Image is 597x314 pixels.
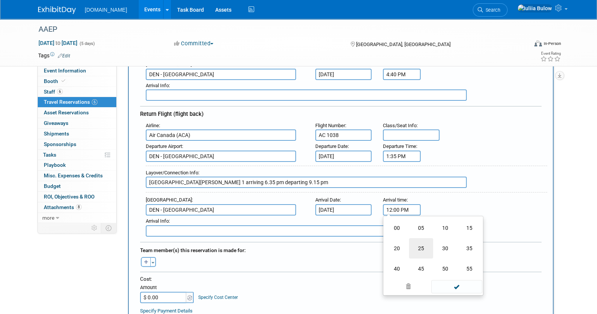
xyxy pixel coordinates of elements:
[483,39,561,51] div: Event Format
[433,218,457,238] td: 10
[38,129,116,139] a: Shipments
[146,218,170,224] small: :
[38,76,116,86] a: Booth
[543,41,561,46] div: In-Person
[44,172,103,179] span: Misc. Expenses & Credits
[44,194,94,200] span: ROI, Objectives & ROO
[62,79,65,83] i: Booth reservation complete
[44,183,61,189] span: Budget
[146,170,198,175] span: Layover/Connection Info
[57,89,63,94] span: 6
[44,204,82,210] span: Attachments
[385,282,432,292] a: Clear selection
[146,83,169,88] span: Arrival Info
[85,7,127,13] span: [DOMAIN_NAME]
[38,160,116,170] a: Playbook
[38,139,116,149] a: Sponsorships
[38,108,116,118] a: Asset Reservations
[54,40,62,46] span: to
[457,259,481,279] td: 55
[44,109,89,115] span: Asset Reservations
[38,181,116,191] a: Budget
[38,118,116,128] a: Giveaways
[385,238,409,259] td: 20
[140,308,193,314] a: Specify Payment Details
[517,4,552,12] img: Iuliia Bulow
[140,243,541,256] div: Team member(s) this reservation is made for:
[44,99,97,105] span: Travel Reservations
[383,197,407,203] span: Arrival time
[146,123,160,128] small: :
[540,52,560,55] div: Event Rating
[146,143,183,149] small: :
[457,238,481,259] td: 35
[38,40,78,46] span: [DATE] [DATE]
[38,97,116,107] a: Travel Reservations6
[534,40,542,46] img: Format-Inperson.png
[409,238,433,259] td: 25
[38,192,116,202] a: ROI, Objectives & ROO
[36,23,517,36] div: AAEP
[44,78,67,84] span: Booth
[315,197,340,203] span: Arrival Date
[79,41,95,46] span: (5 days)
[92,99,97,105] span: 6
[44,162,66,168] span: Playbook
[38,6,76,14] img: ExhibitDay
[88,223,101,233] td: Personalize Event Tab Strip
[433,238,457,259] td: 30
[315,143,348,149] span: Departure Date
[315,123,345,128] span: Flight Number
[38,52,70,59] td: Tags
[140,284,195,292] div: Amount
[101,223,116,233] td: Toggle Event Tabs
[430,282,483,292] a: Done
[146,218,169,224] span: Arrival Info
[385,218,409,238] td: 00
[44,120,68,126] span: Giveaways
[58,53,70,58] a: Edit
[383,143,417,149] small: :
[383,123,418,128] small: :
[356,42,450,47] span: [GEOGRAPHIC_DATA], [GEOGRAPHIC_DATA]
[315,123,346,128] small: :
[383,197,408,203] small: :
[76,204,82,210] span: 8
[146,83,170,88] small: :
[383,143,416,149] span: Departure Time
[4,3,390,11] body: Rich Text Area. Press ALT-0 for help.
[44,141,76,147] span: Sponsorships
[38,213,116,223] a: more
[38,171,116,181] a: Misc. Expenses & Credits
[483,7,500,13] span: Search
[140,111,204,117] span: Return Flight (flight back)
[433,259,457,279] td: 50
[38,66,116,76] a: Event Information
[146,143,182,149] span: Departure Airport
[315,143,349,149] small: :
[385,259,409,279] td: 40
[42,215,54,221] span: more
[315,197,341,203] small: :
[473,3,508,17] a: Search
[44,68,86,74] span: Event Information
[44,131,69,137] span: Shipments
[146,123,159,128] span: Airline
[43,152,56,158] span: Tasks
[198,295,238,300] a: Specify Cost Center
[146,170,199,175] small: :
[38,202,116,212] a: Attachments8
[140,276,541,283] div: Cost:
[383,123,417,128] span: Class/Seat Info
[171,40,216,48] button: Committed
[409,218,433,238] td: 05
[44,89,63,95] span: Staff
[457,218,481,238] td: 15
[146,197,192,203] span: [GEOGRAPHIC_DATA]
[38,150,116,160] a: Tasks
[146,197,193,203] small: :
[38,87,116,97] a: Staff6
[409,259,433,279] td: 45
